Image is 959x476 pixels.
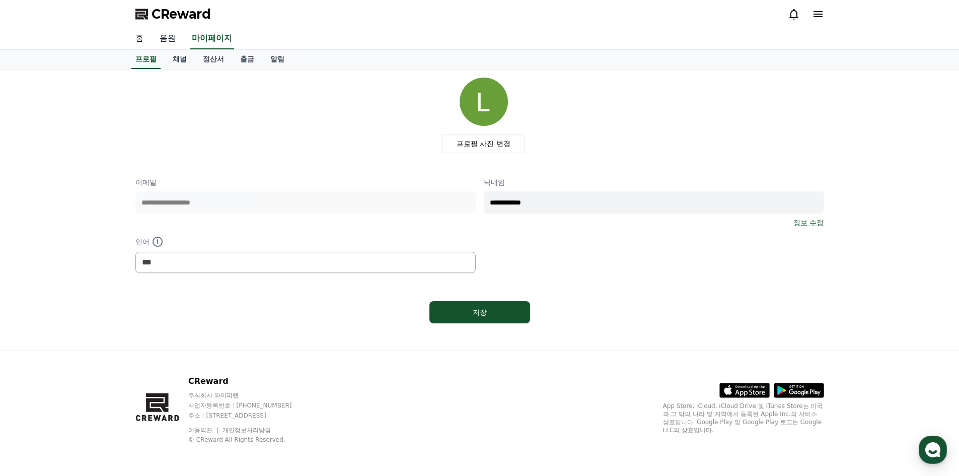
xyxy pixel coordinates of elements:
[460,78,508,126] img: profile_image
[190,28,234,49] a: 마이페이지
[66,319,130,345] a: 대화
[135,177,476,187] p: 이메일
[135,6,211,22] a: CReward
[188,375,311,387] p: CReward
[156,334,168,343] span: 설정
[188,401,311,410] p: 사업자등록번호 : [PHONE_NUMBER]
[130,319,193,345] a: 설정
[188,391,311,399] p: 주식회사 와이피랩
[188,427,220,434] a: 이용약관
[188,412,311,420] p: 주소 : [STREET_ADDRESS]
[188,436,311,444] p: © CReward All Rights Reserved.
[3,319,66,345] a: 홈
[223,427,271,434] a: 개인정보처리방침
[663,402,824,434] p: App Store, iCloud, iCloud Drive 및 iTunes Store는 미국과 그 밖의 나라 및 지역에서 등록된 Apple Inc.의 서비스 상표입니다. Goo...
[92,335,104,343] span: 대화
[232,50,262,69] a: 출금
[32,334,38,343] span: 홈
[442,134,525,153] label: 프로필 사진 변경
[195,50,232,69] a: 정산서
[262,50,292,69] a: 알림
[135,236,476,248] p: 언어
[165,50,195,69] a: 채널
[484,177,824,187] p: 닉네임
[152,28,184,49] a: 음원
[152,6,211,22] span: CReward
[131,50,161,69] a: 프로필
[127,28,152,49] a: 홈
[429,301,530,323] button: 저장
[450,307,510,317] div: 저장
[793,218,824,228] a: 정보 수정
